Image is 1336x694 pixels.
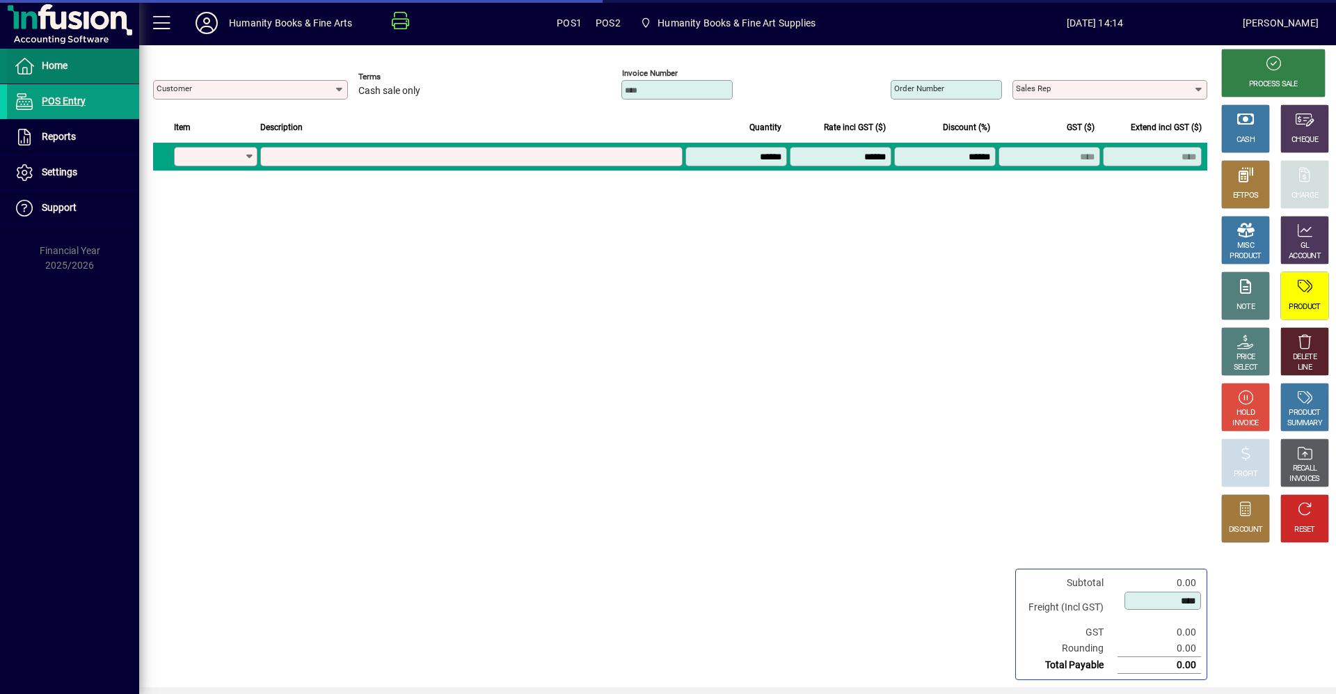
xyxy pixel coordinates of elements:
a: Reports [7,120,139,155]
span: POS1 [557,12,582,34]
td: 0.00 [1118,624,1201,640]
div: DISCOUNT [1229,525,1262,535]
div: PRODUCT [1289,302,1320,313]
span: Terms [358,72,442,81]
div: Humanity Books & Fine Arts [229,12,353,34]
span: Rate incl GST ($) [824,120,886,135]
div: CHARGE [1291,191,1319,201]
div: PRODUCT [1230,251,1261,262]
td: 0.00 [1118,640,1201,657]
div: ACCOUNT [1289,251,1321,262]
div: SUMMARY [1287,418,1322,429]
td: 0.00 [1118,657,1201,674]
div: PROFIT [1234,469,1257,480]
span: Home [42,60,67,71]
td: Freight (Incl GST) [1021,591,1118,624]
a: Home [7,49,139,84]
span: Item [174,120,191,135]
div: PROCESS SALE [1249,79,1298,90]
span: Humanity Books & Fine Art Supplies [658,12,816,34]
div: HOLD [1236,408,1255,418]
span: Humanity Books & Fine Art Supplies [635,10,821,36]
div: CHEQUE [1291,135,1318,145]
td: Rounding [1021,640,1118,657]
div: SELECT [1234,363,1258,373]
td: GST [1021,624,1118,640]
div: PRICE [1236,352,1255,363]
span: Reports [42,131,76,142]
span: POS Entry [42,95,86,107]
span: Cash sale only [358,86,420,97]
mat-label: Invoice number [622,68,678,78]
mat-label: Sales rep [1016,84,1051,93]
div: GL [1301,241,1310,251]
td: 0.00 [1118,575,1201,591]
div: [PERSON_NAME] [1243,12,1319,34]
span: Description [260,120,303,135]
div: EFTPOS [1233,191,1259,201]
button: Profile [184,10,229,36]
a: Support [7,191,139,226]
span: Quantity [749,120,781,135]
div: CASH [1236,135,1255,145]
a: Settings [7,155,139,190]
span: Support [42,202,77,213]
mat-label: Customer [157,84,192,93]
div: RECALL [1293,464,1317,474]
div: INVOICES [1289,474,1319,484]
td: Subtotal [1021,575,1118,591]
div: RESET [1294,525,1315,535]
span: GST ($) [1067,120,1095,135]
div: DELETE [1293,352,1317,363]
mat-label: Order number [894,84,944,93]
span: Discount (%) [943,120,990,135]
td: Total Payable [1021,657,1118,674]
div: PRODUCT [1289,408,1320,418]
span: Settings [42,166,77,178]
span: POS2 [596,12,621,34]
div: LINE [1298,363,1312,373]
div: MISC [1237,241,1254,251]
span: Extend incl GST ($) [1131,120,1202,135]
div: NOTE [1236,302,1255,313]
div: INVOICE [1232,418,1258,429]
span: [DATE] 14:14 [948,12,1243,34]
